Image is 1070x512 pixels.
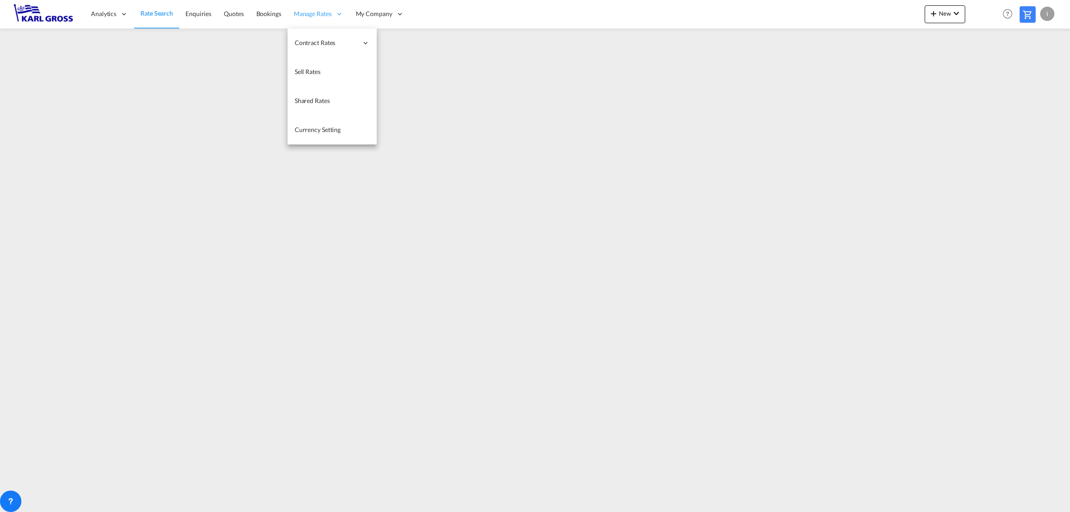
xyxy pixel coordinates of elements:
span: Bookings [256,10,281,17]
a: Currency Setting [288,116,377,145]
button: icon-plus 400-fgNewicon-chevron-down [925,5,965,23]
div: I [1040,7,1054,21]
span: Manage Rates [294,9,332,18]
a: Sell Rates [288,58,377,87]
span: Analytics [91,9,116,18]
span: Shared Rates [295,97,330,104]
div: Contract Rates [288,29,377,58]
span: New [928,10,962,17]
span: Currency Setting [295,126,341,133]
img: 3269c73066d711f095e541db4db89301.png [13,4,74,24]
span: Quotes [224,10,243,17]
md-icon: icon-plus 400-fg [928,8,939,19]
span: Enquiries [185,10,211,17]
md-icon: icon-chevron-down [951,8,962,19]
div: Help [1000,6,1020,22]
span: My Company [356,9,392,18]
a: Shared Rates [288,87,377,116]
span: Rate Search [140,9,173,17]
span: Contract Rates [295,38,358,47]
span: Sell Rates [295,68,321,75]
span: Help [1000,6,1015,21]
